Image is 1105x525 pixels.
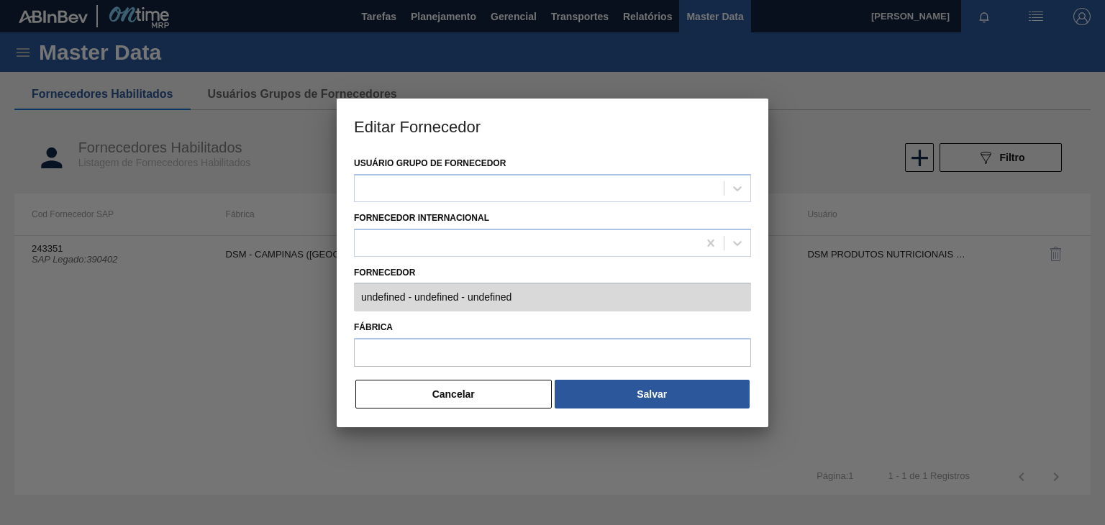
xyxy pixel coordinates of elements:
[355,380,552,408] button: Cancelar
[354,158,506,168] label: Usuário Grupo de Fornecedor
[555,380,750,408] button: Salvar
[354,317,751,338] label: Fábrica
[354,262,751,283] label: Fornecedor
[337,99,768,153] h3: Editar Fornecedor
[354,213,489,223] label: Fornecedor Internacional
